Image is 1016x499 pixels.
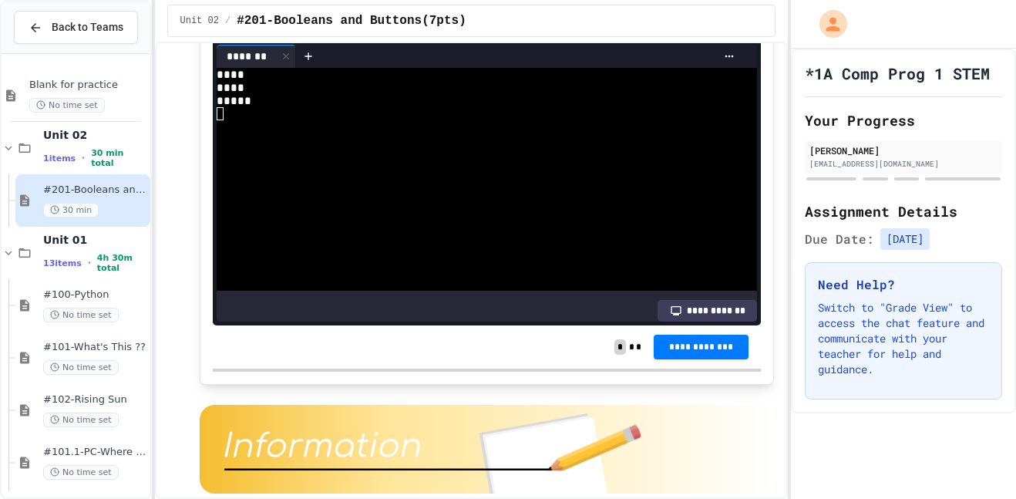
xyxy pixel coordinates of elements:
h2: Assignment Details [805,201,1002,222]
p: Switch to "Grade View" to access the chat feature and communicate with your teacher for help and ... [818,300,989,377]
h3: Need Help? [818,275,989,294]
span: No time set [43,413,119,427]
span: #101.1-PC-Where am I? [43,446,147,459]
span: Back to Teams [52,19,123,35]
span: #201-Booleans and Buttons(7pts) [237,12,466,30]
span: 30 min total [91,148,146,168]
span: 4h 30m total [97,253,147,273]
span: / [225,15,230,27]
span: Blank for practice [29,79,147,92]
span: #102-Rising Sun [43,393,147,406]
span: No time set [43,360,119,375]
button: Back to Teams [14,11,138,44]
div: [PERSON_NAME] [809,143,997,157]
span: [DATE] [880,228,930,250]
span: #201-Booleans and Buttons(7pts) [43,184,147,197]
h1: *1A Comp Prog 1 STEM [805,62,990,84]
span: #100-Python [43,288,147,302]
span: No time set [29,98,105,113]
span: Unit 01 [43,233,147,247]
span: • [88,257,91,269]
span: No time set [43,308,119,322]
span: • [82,152,85,164]
span: Unit 02 [43,128,147,142]
h2: Your Progress [805,110,1002,131]
span: 30 min [43,203,99,217]
span: #101-What's This ?? [43,341,147,354]
span: 13 items [43,258,82,268]
span: 1 items [43,153,76,164]
div: [EMAIL_ADDRESS][DOMAIN_NAME] [809,158,997,170]
span: Unit 02 [180,15,219,27]
span: No time set [43,465,119,480]
span: Due Date: [805,230,874,248]
div: My Account [803,6,851,42]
